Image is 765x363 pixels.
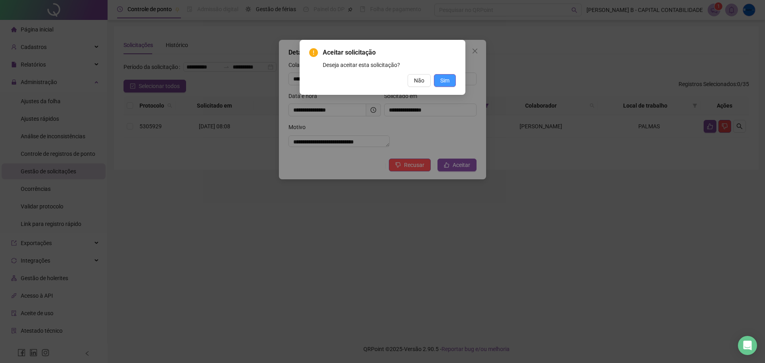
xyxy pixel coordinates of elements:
div: Deseja aceitar esta solicitação? [323,61,456,69]
button: Não [408,74,431,87]
span: exclamation-circle [309,48,318,57]
span: Não [414,76,424,85]
button: Sim [434,74,456,87]
span: Sim [440,76,449,85]
div: Open Intercom Messenger [738,336,757,355]
span: Aceitar solicitação [323,48,456,57]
